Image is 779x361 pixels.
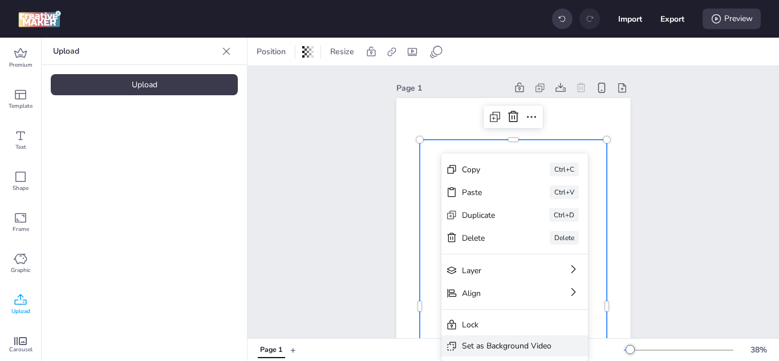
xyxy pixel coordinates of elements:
[550,231,579,245] div: Delete
[462,164,518,176] div: Copy
[13,225,29,234] span: Frame
[9,102,33,111] span: Template
[11,266,31,275] span: Graphic
[9,345,33,354] span: Carousel
[11,307,30,316] span: Upload
[660,7,684,31] button: Export
[462,319,551,331] div: Lock
[618,7,642,31] button: Import
[550,185,579,199] div: Ctrl+V
[745,344,772,356] div: 38 %
[18,10,61,27] img: logo Creative Maker
[13,184,29,193] span: Shape
[396,82,507,94] div: Page 1
[462,186,518,198] div: Paste
[252,340,290,360] div: Tabs
[260,345,282,355] div: Page 1
[549,208,579,222] div: Ctrl+D
[53,38,217,65] p: Upload
[462,340,551,352] div: Set as Background Video
[254,46,288,58] span: Position
[462,209,517,221] div: Duplicate
[328,46,356,58] span: Resize
[462,287,535,299] div: Align
[462,232,518,244] div: Delete
[51,74,238,95] div: Upload
[462,265,535,277] div: Layer
[15,143,26,152] span: Text
[9,60,33,70] span: Premium
[290,340,296,360] button: +
[703,9,761,29] div: Preview
[550,163,579,176] div: Ctrl+C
